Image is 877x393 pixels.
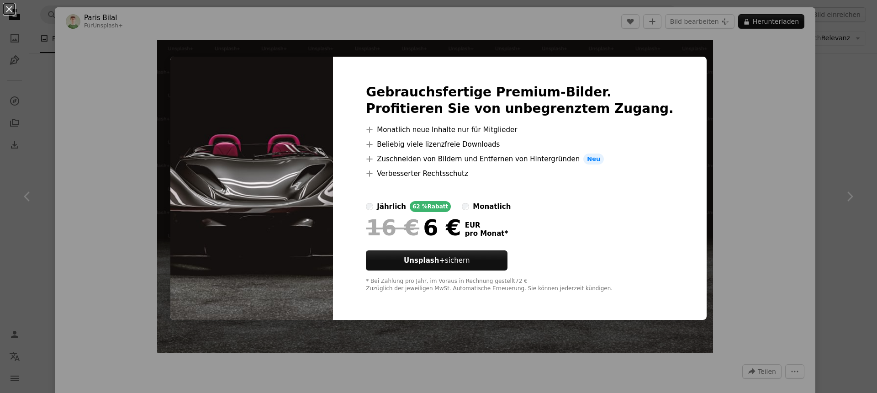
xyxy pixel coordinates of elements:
h2: Gebrauchsfertige Premium-Bilder. Profitieren Sie von unbegrenztem Zugang. [366,84,674,117]
div: monatlich [473,201,511,212]
button: Unsplash+sichern [366,250,507,271]
img: premium_photo-1736967279858-ad37dd91a256 [170,57,333,320]
li: Verbesserter Rechtsschutz [366,168,674,179]
span: pro Monat * [465,229,508,238]
div: 62 % Rabatt [410,201,451,212]
input: jährlich62 %Rabatt [366,203,373,210]
li: Monatlich neue Inhalte nur für Mitglieder [366,124,674,135]
span: EUR [465,221,508,229]
li: Beliebig viele lizenzfreie Downloads [366,139,674,150]
div: * Bei Zahlung pro Jahr, im Voraus in Rechnung gestellt 72 € Zuzüglich der jeweiligen MwSt. Automa... [366,278,674,292]
div: jährlich [377,201,406,212]
span: 16 € [366,216,419,239]
li: Zuschneiden von Bildern und Entfernen von Hintergründen [366,154,674,165]
span: Neu [583,154,604,165]
input: monatlich [462,203,469,210]
div: 6 € [366,216,461,239]
strong: Unsplash+ [404,256,445,265]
